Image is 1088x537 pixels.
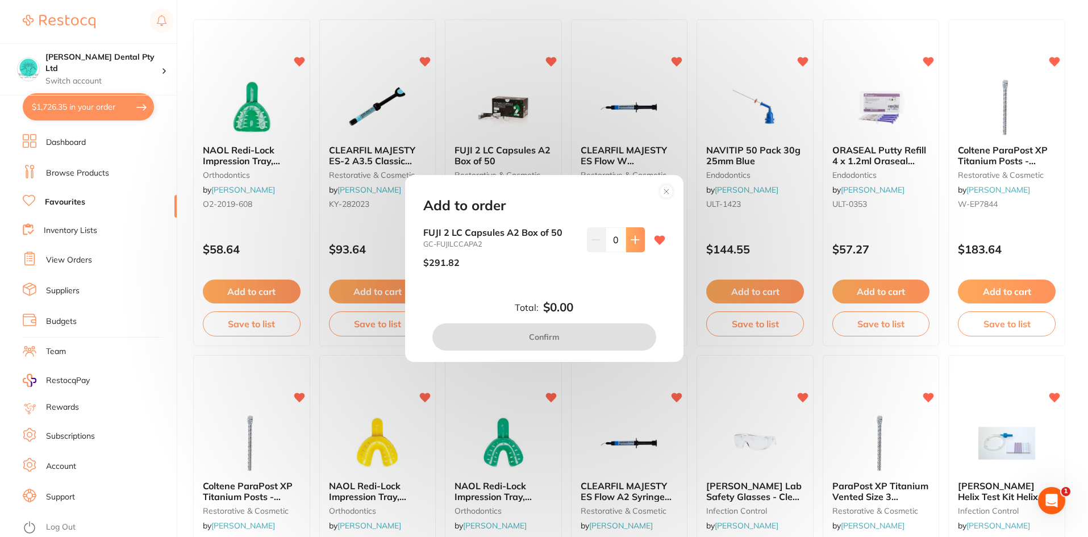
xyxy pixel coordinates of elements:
span: 1 [1061,487,1070,496]
small: GC-FUJILCCAPA2 [423,240,578,248]
button: Confirm [432,323,656,351]
p: $291.82 [423,257,460,268]
b: $0.00 [543,301,573,314]
iframe: Intercom live chat [1038,487,1065,514]
label: Total: [515,302,539,313]
b: FUJI 2 LC Capsules A2 Box of 50 [423,227,578,238]
h2: Add to order [423,198,506,214]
